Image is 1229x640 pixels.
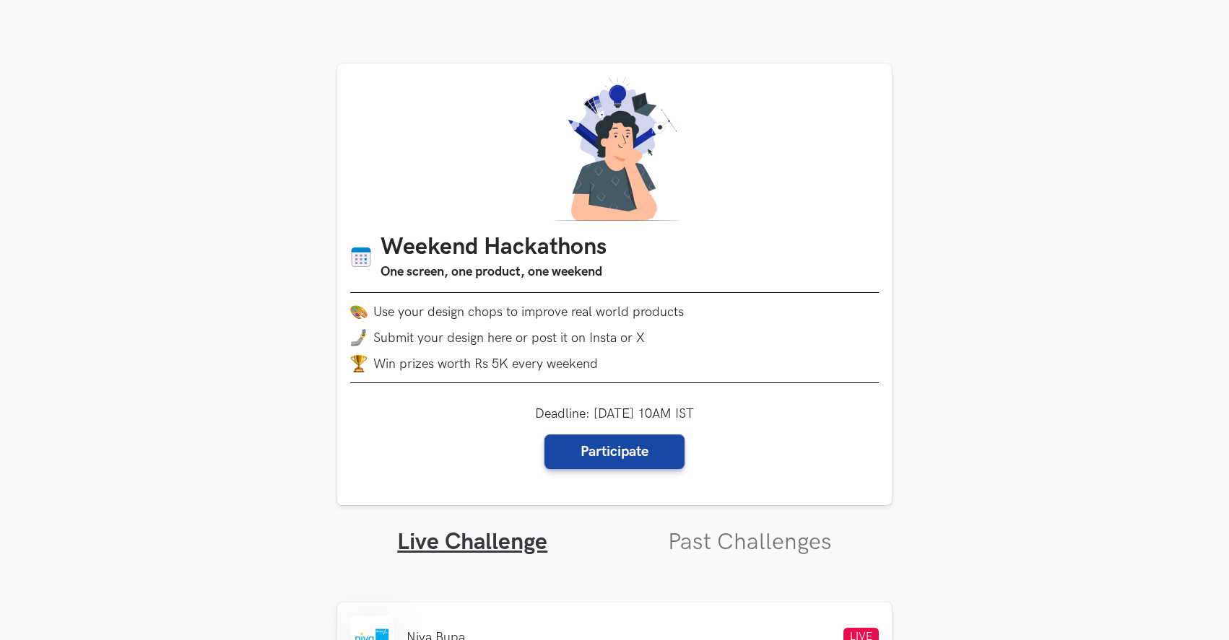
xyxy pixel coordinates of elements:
[350,329,368,346] img: mobile-in-hand.png
[350,355,368,372] img: trophy.png
[535,406,694,469] div: Deadline: [DATE] 10AM IST
[381,262,607,282] h3: One screen, one product, one weekend
[337,505,892,556] ul: Tabs Interface
[350,303,368,320] img: palette.png
[350,246,372,268] img: Calendar icon
[350,355,879,372] li: Win prizes worth Rs 5K every weekend
[544,434,685,469] a: Participate
[668,528,832,556] a: Past Challenges
[350,303,879,320] li: Use your design chops to improve real world products
[545,76,684,221] img: A designer thinking
[381,234,607,262] h1: Weekend Hackathons
[373,330,645,346] span: Submit your design here or post it on Insta or X
[397,528,547,556] a: Live Challenge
